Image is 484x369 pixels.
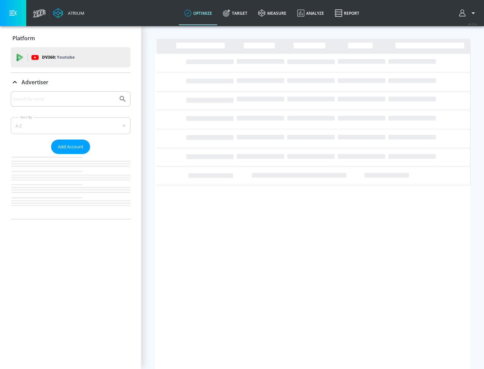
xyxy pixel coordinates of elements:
p: Youtube [57,54,75,61]
div: A-Z [11,117,130,134]
p: Platform [12,35,35,42]
a: Analyze [292,1,329,25]
a: Target [217,1,253,25]
nav: list of Advertiser [11,154,130,219]
a: Report [329,1,365,25]
a: optimize [179,1,217,25]
a: measure [253,1,292,25]
div: Advertiser [11,73,130,92]
span: v 4.25.4 [468,22,477,26]
div: Platform [11,29,130,48]
div: DV360: Youtube [11,47,130,67]
p: DV360: [42,54,75,61]
div: Advertiser [11,91,130,219]
label: Sort By [19,115,34,119]
div: Atrium [65,10,84,16]
p: Advertiser [22,78,48,86]
input: Search by name [13,95,115,103]
span: Add Account [58,143,83,151]
button: Add Account [51,140,90,154]
a: Atrium [53,8,84,18]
